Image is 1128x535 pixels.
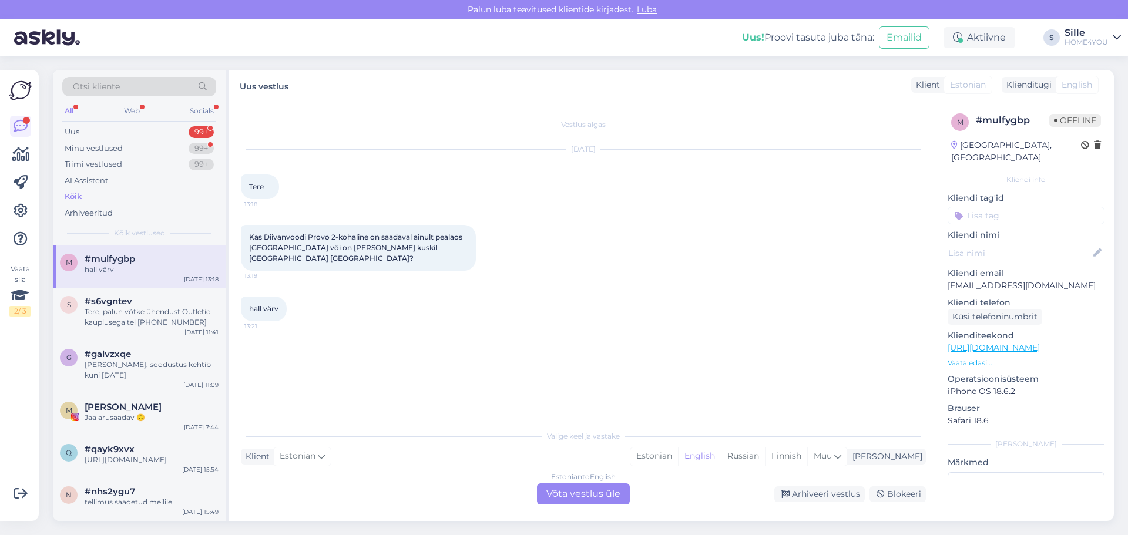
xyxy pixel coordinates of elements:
div: 99+ [189,143,214,154]
div: AI Assistent [65,175,108,187]
div: [GEOGRAPHIC_DATA], [GEOGRAPHIC_DATA] [951,139,1081,164]
div: S [1043,29,1060,46]
div: Web [122,103,142,119]
p: Operatsioonisüsteem [948,373,1104,385]
p: Kliendi email [948,267,1104,280]
div: Vestlus algas [241,119,926,130]
div: HOME4YOU [1065,38,1108,47]
div: Valige keel ja vastake [241,431,926,442]
div: Võta vestlus üle [537,483,630,504]
div: [DATE] 13:18 [184,275,219,284]
div: 99+ [189,126,214,138]
div: tellimus saadetud meilile. [85,497,219,507]
div: Sille [1065,28,1108,38]
div: # mulfygbp [976,113,1049,127]
p: Safari 18.6 [948,415,1104,427]
span: #nhs2ygu7 [85,486,135,497]
p: Klienditeekond [948,329,1104,342]
div: [DATE] [241,144,926,154]
span: Estonian [950,79,986,91]
span: m [957,117,963,126]
div: Estonian to English [551,472,616,482]
span: hall värv [249,304,278,313]
span: Muu [814,450,832,461]
span: Luba [633,4,660,15]
div: [DATE] 11:41 [184,328,219,337]
span: m [66,258,72,267]
p: [EMAIL_ADDRESS][DOMAIN_NAME] [948,280,1104,292]
span: 13:21 [244,322,288,331]
div: Kliendi info [948,174,1104,185]
div: hall värv [85,264,219,275]
div: Arhiveeritud [65,207,113,219]
div: English [678,447,721,465]
div: All [62,103,76,119]
div: 2 / 3 [9,306,31,317]
span: #qayk9xvx [85,444,135,455]
div: Klient [911,79,940,91]
div: Kõik [65,191,82,203]
span: Offline [1049,114,1101,127]
div: Estonian [630,447,678,465]
div: Tiimi vestlused [65,159,122,170]
p: Vaata edasi ... [948,358,1104,368]
div: Tere, palun võtke ühendust Outletio kauplusega tel [PHONE_NUMBER] [85,307,219,328]
div: Proovi tasuta juba täna: [742,31,874,45]
div: [PERSON_NAME] [948,439,1104,449]
span: 13:18 [244,200,288,208]
span: English [1062,79,1092,91]
a: [URL][DOMAIN_NAME] [948,342,1040,353]
span: #s6vgntev [85,296,132,307]
span: g [66,353,72,362]
span: #galvzxqe [85,349,131,359]
span: Tere [249,182,264,191]
div: [DATE] 11:09 [183,381,219,389]
p: Kliendi tag'id [948,192,1104,204]
div: Klient [241,450,270,463]
span: s [67,300,71,309]
p: Kliendi nimi [948,229,1104,241]
img: Askly Logo [9,79,32,102]
input: Lisa nimi [948,247,1091,260]
div: [DATE] 15:54 [182,465,219,474]
div: [DATE] 7:44 [184,423,219,432]
div: Socials [187,103,216,119]
div: [DATE] 15:49 [182,507,219,516]
span: #mulfygbp [85,254,135,264]
div: Küsi telefoninumbrit [948,309,1042,325]
span: M [66,406,72,415]
p: Brauser [948,402,1104,415]
span: 13:19 [244,271,288,280]
div: Vaata siia [9,264,31,317]
div: Minu vestlused [65,143,123,154]
div: Klienditugi [1002,79,1052,91]
label: Uus vestlus [240,77,288,93]
b: Uus! [742,32,764,43]
div: [URL][DOMAIN_NAME] [85,455,219,465]
div: Finnish [765,447,807,465]
p: Märkmed [948,456,1104,469]
span: q [66,448,72,457]
p: iPhone OS 18.6.2 [948,385,1104,398]
div: 99+ [189,159,214,170]
p: Kliendi telefon [948,297,1104,309]
div: Jaa arusaadav 🙃 [85,412,219,423]
span: Mari Klst [85,402,162,412]
div: [PERSON_NAME] [848,450,922,463]
div: [PERSON_NAME], soodustus kehtib kuni [DATE] [85,359,219,381]
span: Kõik vestlused [114,228,165,238]
div: Arhiveeri vestlus [774,486,865,502]
a: SilleHOME4YOU [1065,28,1121,47]
button: Emailid [879,26,929,49]
span: n [66,490,72,499]
div: Blokeeri [869,486,926,502]
div: Uus [65,126,79,138]
div: Russian [721,447,765,465]
div: Aktiivne [944,27,1015,48]
span: Kas Diivanvoodi Provo 2-kohaline on saadaval ainult pealaos [GEOGRAPHIC_DATA] või on [PERSON_NAME... [249,233,464,263]
input: Lisa tag [948,207,1104,224]
span: Otsi kliente [73,80,120,93]
span: Estonian [280,450,315,463]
